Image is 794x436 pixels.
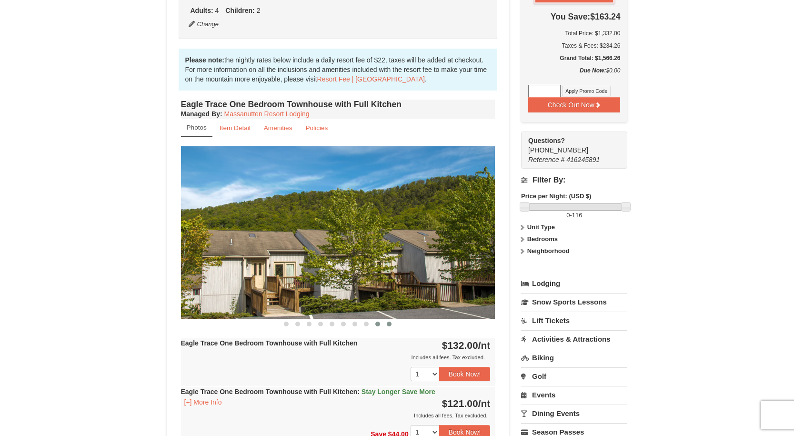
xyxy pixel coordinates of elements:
strong: Neighborhood [527,247,570,254]
strong: Eagle Trace One Bedroom Townhouse with Full Kitchen [181,339,358,347]
h4: Filter By: [521,176,627,184]
h6: Total Price: $1,332.00 [528,29,620,38]
a: Resort Fee | [GEOGRAPHIC_DATA] [317,75,425,83]
a: Dining Events [521,405,627,422]
label: - [521,211,627,220]
a: Massanutten Resort Lodging [224,110,310,118]
span: 4 [215,7,219,14]
button: Change [188,19,220,30]
a: Photos [181,119,212,137]
span: 416245891 [566,156,600,163]
h5: Grand Total: $1,566.26 [528,53,620,63]
a: Golf [521,367,627,385]
small: Policies [305,124,328,132]
span: [PHONE_NUMBER] [528,136,610,154]
span: $121.00 [442,398,478,409]
a: Lift Tickets [521,312,627,329]
a: Amenities [258,119,299,137]
button: Book Now! [439,367,491,381]
span: 0 [566,212,570,219]
a: Activities & Attractions [521,330,627,348]
div: Includes all fees. Tax excluded. [181,411,491,420]
strong: Questions? [528,137,565,144]
strong: Eagle Trace One Bedroom Townhouse with Full Kitchen [181,388,435,395]
div: Includes all fees. Tax excluded. [181,353,491,362]
strong: Please note: [185,56,224,64]
div: the nightly rates below include a daily resort fee of $22, taxes will be added at checkout. For m... [179,49,498,91]
span: 2 [257,7,261,14]
span: You Save: [551,12,590,21]
span: Managed By [181,110,220,118]
a: Events [521,386,627,404]
span: Reference # [528,156,564,163]
strong: Unit Type [527,223,555,231]
strong: Price per Night: (USD $) [521,193,591,200]
button: Apply Promo Code [562,86,611,96]
strong: Bedrooms [527,235,558,243]
strong: $132.00 [442,340,491,351]
a: Biking [521,349,627,366]
a: Item Detail [213,119,257,137]
button: Check Out Now [528,97,620,112]
small: Item Detail [220,124,251,132]
small: Amenities [264,124,292,132]
small: Photos [187,124,207,131]
span: Stay Longer Save More [362,388,435,395]
span: /nt [478,340,491,351]
a: Policies [299,119,334,137]
a: Lodging [521,275,627,292]
h4: Eagle Trace One Bedroom Townhouse with Full Kitchen [181,100,495,109]
h4: $163.24 [528,12,620,21]
span: 116 [572,212,583,219]
a: Snow Sports Lessons [521,293,627,311]
strong: Adults: [191,7,213,14]
span: : [357,388,360,395]
div: Taxes & Fees: $234.26 [528,41,620,51]
strong: Due Now: [580,67,606,74]
div: $0.00 [528,66,620,85]
strong: : [181,110,222,118]
button: [+] More Info [181,397,225,407]
span: /nt [478,398,491,409]
img: 18876286-28-dd3badfa.jpg [181,146,495,318]
strong: Children: [225,7,254,14]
